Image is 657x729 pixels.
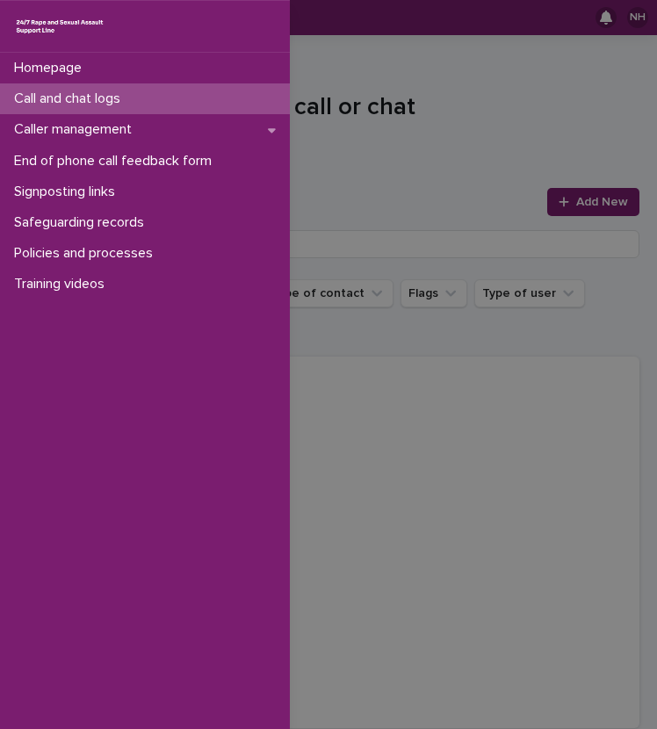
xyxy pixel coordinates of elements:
p: Safeguarding records [7,214,158,231]
p: End of phone call feedback form [7,153,226,170]
p: Policies and processes [7,245,167,262]
p: Training videos [7,276,119,292]
p: Caller management [7,121,146,138]
p: Signposting links [7,184,129,200]
p: Homepage [7,60,96,76]
img: rhQMoQhaT3yELyF149Cw [14,15,105,38]
p: Call and chat logs [7,90,134,107]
